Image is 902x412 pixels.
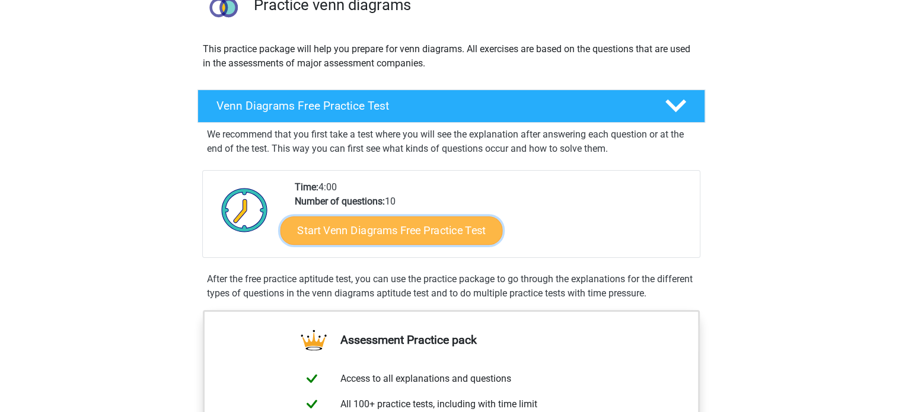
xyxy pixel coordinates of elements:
b: Number of questions: [295,196,385,207]
b: Time: [295,181,318,193]
a: Venn Diagrams Free Practice Test [193,90,710,123]
img: Clock [215,180,275,239]
div: 4:00 10 [286,180,699,257]
p: We recommend that you first take a test where you will see the explanation after answering each q... [207,127,696,156]
h4: Venn Diagrams Free Practice Test [216,99,646,113]
a: Start Venn Diagrams Free Practice Test [280,216,502,245]
p: This practice package will help you prepare for venn diagrams. All exercises are based on the que... [203,42,700,71]
div: After the free practice aptitude test, you can use the practice package to go through the explana... [202,272,700,301]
